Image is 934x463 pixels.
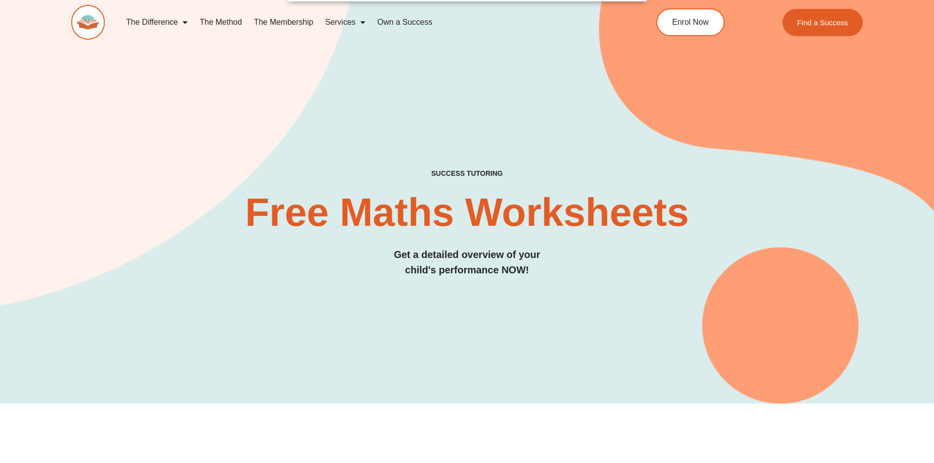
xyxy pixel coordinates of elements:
[120,11,194,34] a: The Difference
[194,11,247,34] a: The Method
[797,19,848,26] span: Find a Success
[885,415,934,463] iframe: Chat Widget
[71,169,863,178] h4: SUCCESS TUTORING​
[120,11,611,34] nav: Menu
[371,11,438,34] a: Own a Success
[71,193,863,232] h2: Free Maths Worksheets​
[71,247,863,278] h3: Get a detailed overview of your child's performance NOW!
[319,11,371,34] a: Services
[783,9,863,36] a: Find a Success
[656,8,725,36] a: Enrol Now
[672,18,709,26] span: Enrol Now
[248,11,319,34] a: The Membership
